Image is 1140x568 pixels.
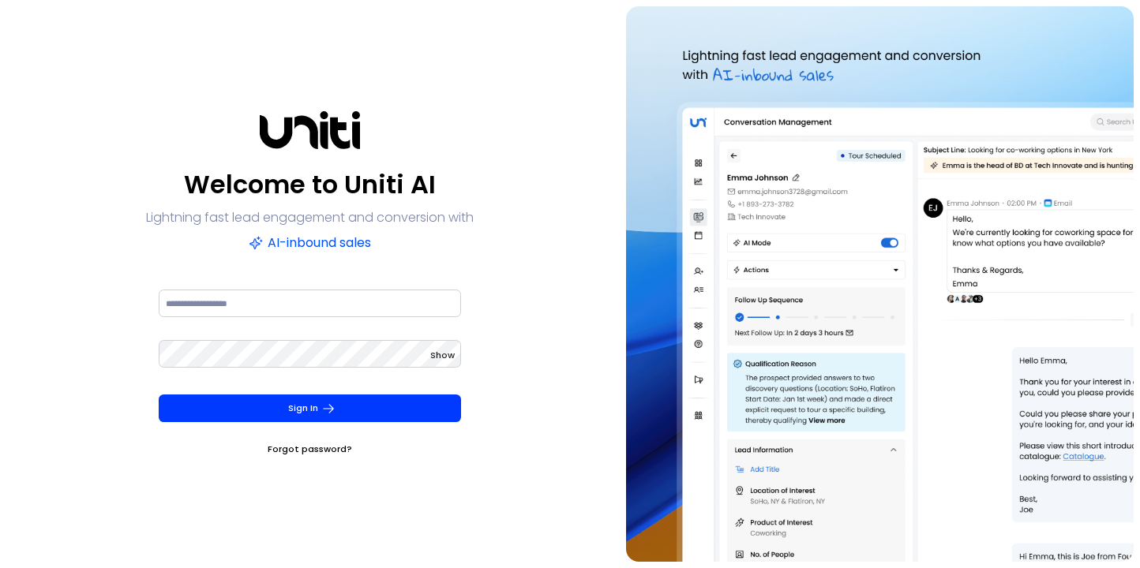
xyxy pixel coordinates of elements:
[159,394,461,422] button: Sign In
[430,349,455,361] span: Show
[626,6,1134,562] img: auth-hero.png
[249,232,371,254] p: AI-inbound sales
[268,441,352,457] a: Forgot password?
[430,347,455,363] button: Show
[146,207,474,229] p: Lightning fast lead engagement and conversion with
[184,166,436,204] p: Welcome to Uniti AI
